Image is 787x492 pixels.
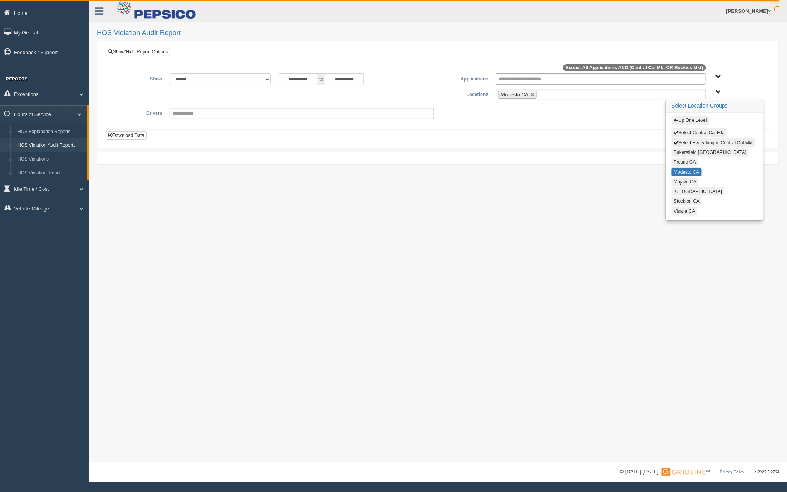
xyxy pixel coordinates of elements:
[14,166,87,180] a: HOS Violation Trend
[112,73,166,83] label: Show
[672,148,749,157] button: Bakersfield [GEOGRAPHIC_DATA]
[672,168,702,176] button: Modesto CA
[14,152,87,166] a: HOS Violations
[620,468,779,476] div: © [DATE]-[DATE] - ™
[672,178,699,186] button: Mojave CA
[14,125,87,139] a: HOS Explanation Reports
[112,108,166,117] label: Drivers
[672,128,727,137] button: Select Central Cal Mkt
[672,207,698,215] button: Visalia CA
[438,89,492,98] label: Locations
[754,470,779,474] span: v. 2025.5.2764
[720,470,744,474] a: Privacy Policy
[97,29,779,37] h2: HOS Violation Audit Report
[672,187,725,196] button: [GEOGRAPHIC_DATA]
[438,73,492,83] label: Applications
[563,64,706,71] span: Scope: All Applications AND (Central Cal Mkt OR Rockies Mkt)
[662,468,705,476] img: Gridline
[317,73,325,85] span: to
[106,48,170,56] a: Show/Hide Report Options
[106,131,147,140] button: Download Data
[14,138,87,152] a: HOS Violation Audit Reports
[672,158,698,166] button: Fresno CA
[501,92,529,97] span: Modesto CA
[672,138,755,147] button: Select Everything in Central Cal Mkt
[672,116,709,125] button: Up One Level
[666,100,763,112] h3: Select Location Groups
[672,197,702,205] button: Stockton CA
